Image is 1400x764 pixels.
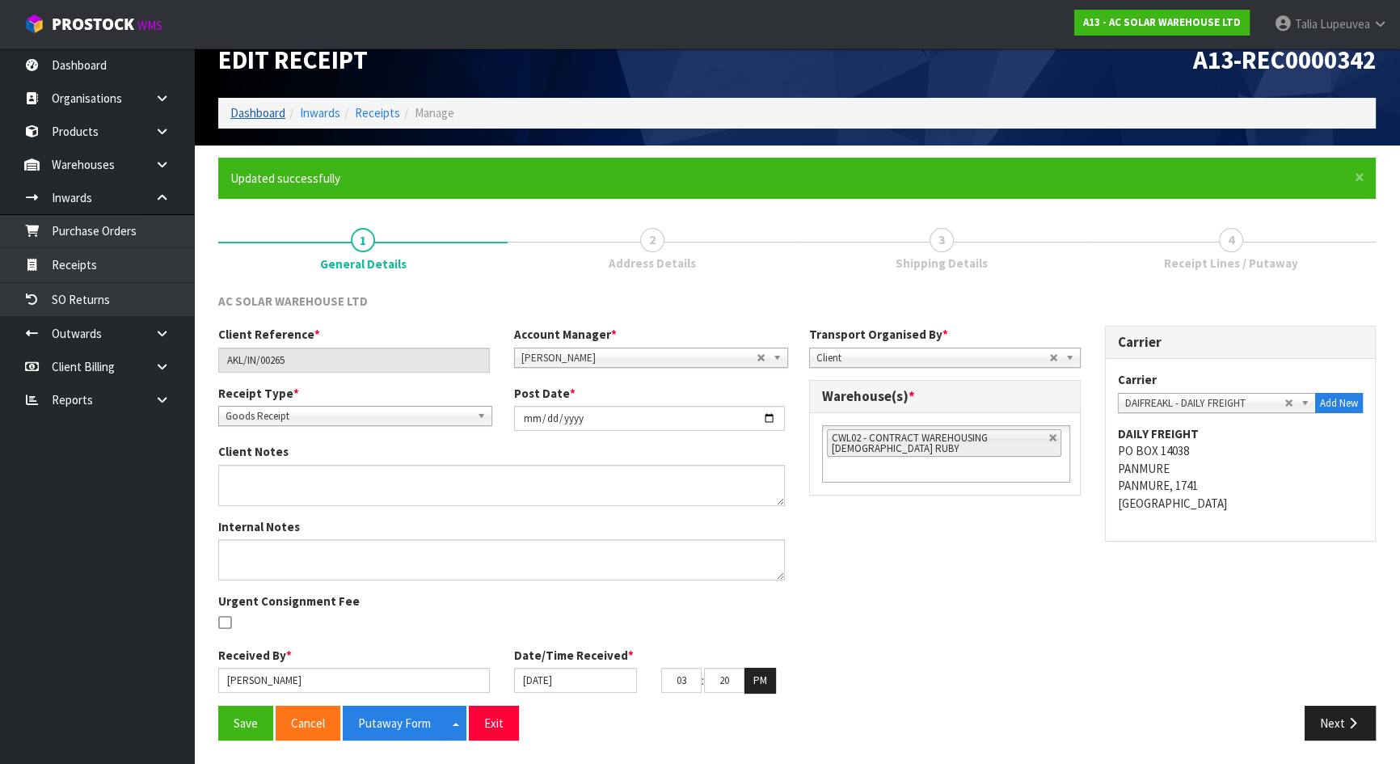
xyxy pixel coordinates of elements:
[320,255,407,272] span: General Details
[218,326,320,343] label: Client Reference
[300,105,340,120] a: Inwards
[52,14,134,35] span: ProStock
[218,348,490,373] input: Client Reference
[1118,425,1364,512] address: PO BOX 14038 PANMURE PANMURE, 1741 [GEOGRAPHIC_DATA]
[276,706,340,741] button: Cancel
[1118,371,1157,388] label: Carrier
[218,706,273,741] button: Save
[1305,706,1376,741] button: Next
[218,647,292,664] label: Received By
[514,668,638,693] input: Date/Time received
[218,293,368,309] span: AC SOLAR WAREHOUSE LTD
[1125,394,1285,413] span: DAIFREAKL - DAILY FREIGHT
[702,668,704,694] td: :
[218,281,1376,753] span: General Details
[1193,44,1376,76] span: A13-REC0000342
[218,443,289,460] label: Client Notes
[1355,166,1364,188] span: ×
[640,228,664,252] span: 2
[218,44,368,76] span: Edit Receipt
[514,647,634,664] label: Date/Time Received
[744,668,776,694] button: PM
[809,326,948,343] label: Transport Organised By
[521,348,757,368] span: [PERSON_NAME]
[137,18,162,33] small: WMS
[661,668,702,693] input: HH
[514,326,617,343] label: Account Manager
[415,105,454,120] span: Manage
[351,228,375,252] span: 1
[1295,16,1318,32] span: Talia
[230,171,340,186] span: Updated successfully
[1074,10,1250,36] a: A13 - AC SOLAR WAREHOUSE LTD
[218,385,299,402] label: Receipt Type
[218,593,360,610] label: Urgent Consignment Fee
[230,105,285,120] a: Dashboard
[226,407,470,426] span: Goods Receipt
[930,228,954,252] span: 3
[218,518,300,535] label: Internal Notes
[816,348,1049,368] span: Client
[355,105,400,120] a: Receipts
[1315,393,1363,414] button: Add New
[1118,335,1364,350] h3: Carrier
[514,385,576,402] label: Post Date
[609,255,696,272] span: Address Details
[24,14,44,34] img: cube-alt.png
[704,668,744,693] input: MM
[1083,15,1241,29] strong: A13 - AC SOLAR WAREHOUSE LTD
[1320,16,1370,32] span: Lupeuvea
[469,706,519,741] button: Exit
[822,389,1068,404] h3: Warehouse(s)
[1118,426,1199,441] strong: DAILY FREIGHT
[1219,228,1243,252] span: 4
[343,706,446,741] button: Putaway Form
[1164,255,1298,272] span: Receipt Lines / Putaway
[896,255,988,272] span: Shipping Details
[832,431,988,455] span: CWL02 - CONTRACT WAREHOUSING [DEMOGRAPHIC_DATA] RUBY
